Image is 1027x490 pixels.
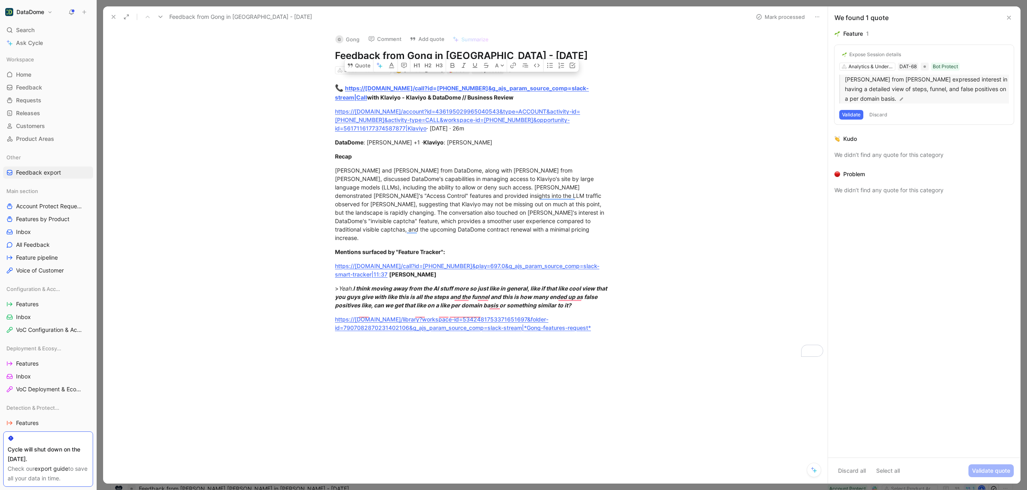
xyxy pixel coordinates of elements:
[3,37,93,49] a: Ask Cycle
[389,271,436,278] strong: [PERSON_NAME]
[335,248,445,255] strong: Mentions surfaced by "Feature Tracker":
[16,25,35,35] span: Search
[6,404,60,412] span: Detection & Protection
[16,135,54,143] span: Product Areas
[335,138,613,146] div: : [PERSON_NAME] +1 · : [PERSON_NAME]
[16,169,61,177] span: Feedback export
[3,151,93,179] div: OtherFeedback export
[843,134,857,144] div: Kudo
[16,241,50,249] span: All Feedback
[335,85,589,101] strong: https://[DOMAIN_NAME]/call?id=[PHONE_NUMBER]&g_ajs_param_source_comp=slack-stream|Call
[3,94,93,106] a: Requests
[16,202,82,210] span: Account Protect Requests
[834,185,1014,195] div: We didn’t find any quote for this category
[332,33,363,45] button: GGong
[3,107,93,119] a: Releases
[493,59,507,72] button: A
[834,150,1014,160] div: We didn’t find any quote for this category
[16,83,42,91] span: Feedback
[3,430,93,442] a: Inbox
[335,153,352,160] strong: Recap
[335,285,608,309] em: I think moving away from the AI stuff more so just like in general, like if that like cool view t...
[16,8,44,16] h1: DataDome
[3,81,93,94] a: Feedback
[344,66,389,74] div: Select Product Areas
[3,213,93,225] a: Features by Product
[849,51,901,58] div: Expose Session details
[3,200,93,212] a: Account Protect Requests
[3,69,93,81] a: Home
[6,285,61,293] span: Configuration & Access
[843,169,865,179] div: Problem
[3,264,93,277] a: Voice of Customer
[169,12,312,22] span: Feedback from Gong in [GEOGRAPHIC_DATA] - [DATE]
[404,67,443,73] span: [PERSON_NAME]
[968,464,1014,477] button: Validate quote
[3,53,93,65] div: Workspace
[35,465,68,472] a: export guide
[866,29,869,39] div: 1
[3,226,93,238] a: Inbox
[839,50,904,59] button: 🌱Expose Session details
[8,445,89,464] div: Cycle will shut down on the [DATE].
[335,108,580,132] a: https://[DOMAIN_NAME]/account?id=436195029965040543&type=ACCOUNT&activity-id=[PHONE_NUMBER]&activ...
[339,285,353,292] em: Yeah.
[839,110,863,120] button: Validate
[16,360,39,368] span: Features
[834,171,840,177] img: 🔴
[335,139,363,146] strong: DataDome
[406,33,448,45] button: Add quote
[6,55,34,63] span: Workspace
[16,313,31,321] span: Inbox
[16,122,45,130] span: Customers
[16,300,39,308] span: Features
[16,326,83,334] span: VoC Configuration & Access
[3,151,93,163] div: Other
[335,166,613,242] div: [PERSON_NAME] and [PERSON_NAME] from DataDome, along with [PERSON_NAME] from [PERSON_NAME], discu...
[16,71,31,79] span: Home
[5,8,13,16] img: DataDome
[3,402,93,414] div: Detection & Protection
[3,402,93,455] div: Detection & ProtectionFeaturesInboxVoC Detection & Protection
[367,94,513,101] strong: with Klaviyo - Klaviyo & DataDome // Business Review
[3,283,93,336] div: Configuration & AccessFeaturesInboxVoC Configuration & Access
[3,311,93,323] a: Inbox
[3,417,93,429] a: Features
[3,239,93,251] a: All Feedback
[3,370,93,382] a: Inbox
[3,358,93,370] a: Features
[16,254,58,262] span: Feature pipeline
[3,133,93,145] a: Product Areas
[16,266,64,274] span: Voice of Customer
[6,153,21,161] span: Other
[834,136,840,142] img: 👏
[752,11,808,22] button: Mark processed
[449,34,492,45] button: Summarize
[16,96,41,104] span: Requests
[834,464,869,477] button: Discard all
[834,31,840,37] img: 🌱
[365,33,405,45] button: Comment
[6,344,61,352] span: Deployment & Ecosystem
[3,24,93,36] div: Search
[335,84,343,92] span: 📞
[345,59,373,72] button: Quote
[3,120,93,132] a: Customers
[16,228,31,236] span: Inbox
[335,262,599,278] a: https://[DOMAIN_NAME]/call?id=[PHONE_NUMBER]&play=697.0&g_ajs_param_source_comp=slack-smart-track...
[335,107,613,132] div: · [DATE] · 26m
[3,383,93,395] a: VoC Deployment & Ecosystem
[16,215,69,223] span: Features by Product
[396,68,401,72] img: avatar
[3,6,55,18] button: DataDomeDataDome
[3,342,93,354] div: Deployment & Ecosystem
[335,284,613,309] div: >
[335,316,591,331] a: https://[DOMAIN_NAME]/library?workspace-id=5342481753371651697&folder-id=7907082870231402106&g_aj...
[16,38,43,48] span: Ask Cycle
[845,75,1009,104] p: [PERSON_NAME] from [PERSON_NAME] expressed interest in having a detailed view of steps, funnel, a...
[423,139,444,146] strong: Klaviyo
[3,283,93,295] div: Configuration & Access
[3,167,93,179] a: Feedback export
[8,464,89,483] div: Check our to save all your data in time.
[3,185,93,277] div: Main sectionAccount Protect RequestsFeatures by ProductInboxAll FeedbackFeature pipelineVoice of ...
